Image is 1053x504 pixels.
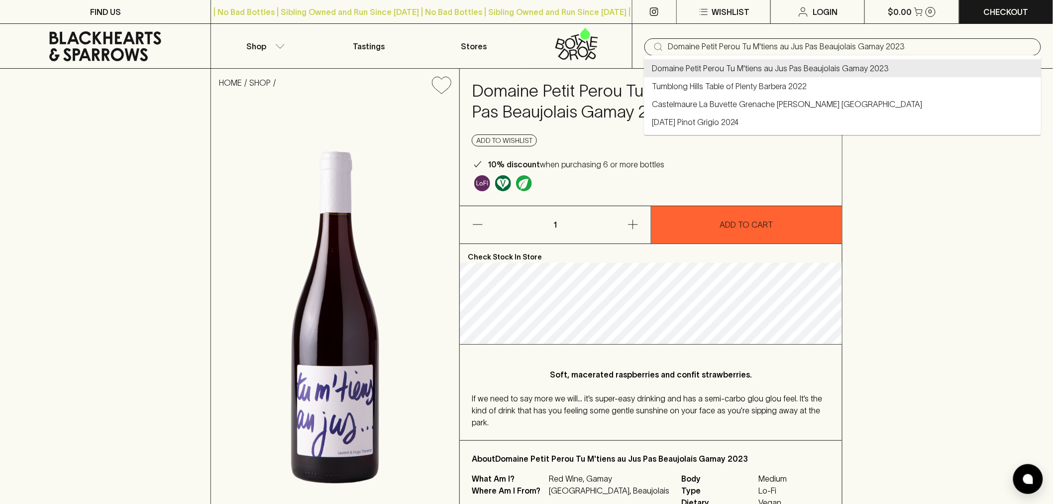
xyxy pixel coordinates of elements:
[758,473,787,485] span: Medium
[652,62,889,74] a: Domaine Petit Perou Tu M'tiens au Jus Pas Beaujolais Gamay 2023
[472,453,830,465] p: About Domaine Petit Perou Tu M'tiens au Jus Pas Beaujolais Gamay 2023
[549,473,669,485] p: Red Wine, Gamay
[472,485,546,497] p: Where Am I From?
[316,24,421,68] a: Tastings
[428,73,455,98] button: Add to wishlist
[493,173,514,194] a: Made without the use of any animal products.
[652,80,807,92] a: Tumblong Hills Table of Plenty Barbera 2022
[984,6,1029,18] p: Checkout
[472,473,546,485] p: What Am I?
[472,134,537,146] button: Add to wishlist
[472,81,767,123] h4: Domaine Petit Perou Tu M'tiens au Jus Pas Beaujolais Gamay 2023
[488,160,540,169] b: 10% discount
[211,24,316,68] button: Shop
[246,40,266,52] p: Shop
[495,175,511,191] img: Vegan
[516,175,532,191] img: Organic
[888,6,912,18] p: $0.00
[90,6,121,18] p: FIND US
[472,394,822,427] span: If we need to say more we will… it’s super-easy drinking and has a semi-carbo glou glou feel. It’...
[681,473,756,485] span: Body
[652,98,922,110] a: Castelmaure La Buvette Grenache [PERSON_NAME] [GEOGRAPHIC_DATA]
[652,116,738,128] a: [DATE] Pinot Grigio 2024
[758,485,787,497] span: Lo-Fi
[720,219,773,231] p: ADD TO CART
[474,175,490,191] img: Lo-Fi
[249,78,271,87] a: SHOP
[813,6,838,18] p: Login
[421,24,526,68] a: Stores
[460,244,842,263] p: Check Stock In Store
[492,369,810,380] p: Soft, macerated raspberries and confit strawberries.
[543,206,567,244] p: 1
[514,173,534,194] a: Organic
[712,6,749,18] p: Wishlist
[353,40,385,52] p: Tastings
[219,78,242,87] a: HOME
[668,39,1033,55] input: Try "Pinot noir"
[1023,474,1033,484] img: bubble-icon
[929,9,933,14] p: 0
[651,206,842,244] button: ADD TO CART
[549,485,669,497] p: [GEOGRAPHIC_DATA], Beaujolais
[488,158,664,170] p: when purchasing 6 or more bottles
[472,173,493,194] a: Some may call it natural, others minimum intervention, either way, it’s hands off & maybe even a ...
[461,40,487,52] p: Stores
[681,485,756,497] span: Type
